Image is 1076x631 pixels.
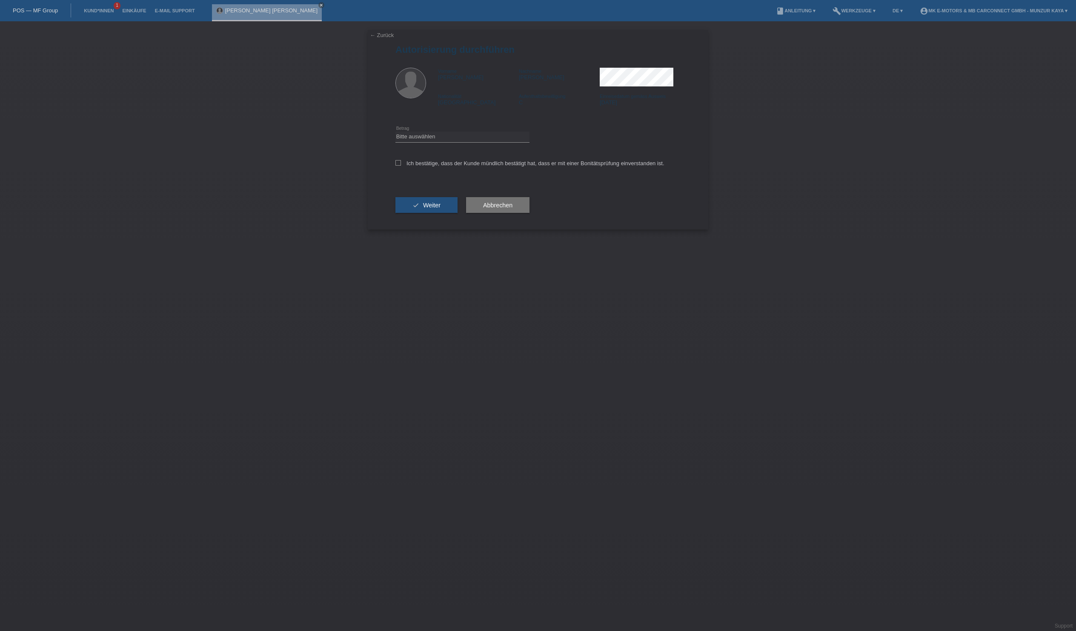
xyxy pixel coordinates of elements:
[319,3,323,7] i: close
[13,7,58,14] a: POS — MF Group
[151,8,199,13] a: E-Mail Support
[772,8,820,13] a: bookAnleitung ▾
[438,93,519,106] div: [GEOGRAPHIC_DATA]
[828,8,880,13] a: buildWerkzeuge ▾
[370,32,394,38] a: ← Zurück
[395,44,681,55] h1: Autorisierung durchführen
[395,197,458,213] button: check Weiter
[438,68,519,80] div: [PERSON_NAME]
[438,94,461,99] span: Nationalität
[916,8,1072,13] a: account_circleMK E-MOTORS & MB CarConnect GmbH - Munzur Kaya ▾
[466,197,529,213] button: Abbrechen
[423,202,441,209] span: Weiter
[519,93,600,106] div: C
[395,160,664,166] label: Ich bestätige, dass der Kunde mündlich bestätigt hat, dass er mit einer Bonitätsprüfung einversta...
[833,7,841,15] i: build
[776,7,784,15] i: book
[438,69,457,74] span: Vorname
[118,8,150,13] a: Einkäufe
[600,93,681,106] div: [DATE]
[483,202,512,209] span: Abbrechen
[1055,623,1073,629] a: Support
[114,2,120,9] span: 1
[318,2,324,8] a: close
[888,8,907,13] a: DE ▾
[80,8,118,13] a: Kund*innen
[412,202,419,209] i: check
[519,94,565,99] span: Aufenthaltsbewilligung
[920,7,928,15] i: account_circle
[225,7,318,14] a: [PERSON_NAME] [PERSON_NAME]
[600,94,666,99] span: Einreisedatum gemäss Ausweis
[519,69,541,74] span: Nachname
[519,68,600,80] div: [PERSON_NAME]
